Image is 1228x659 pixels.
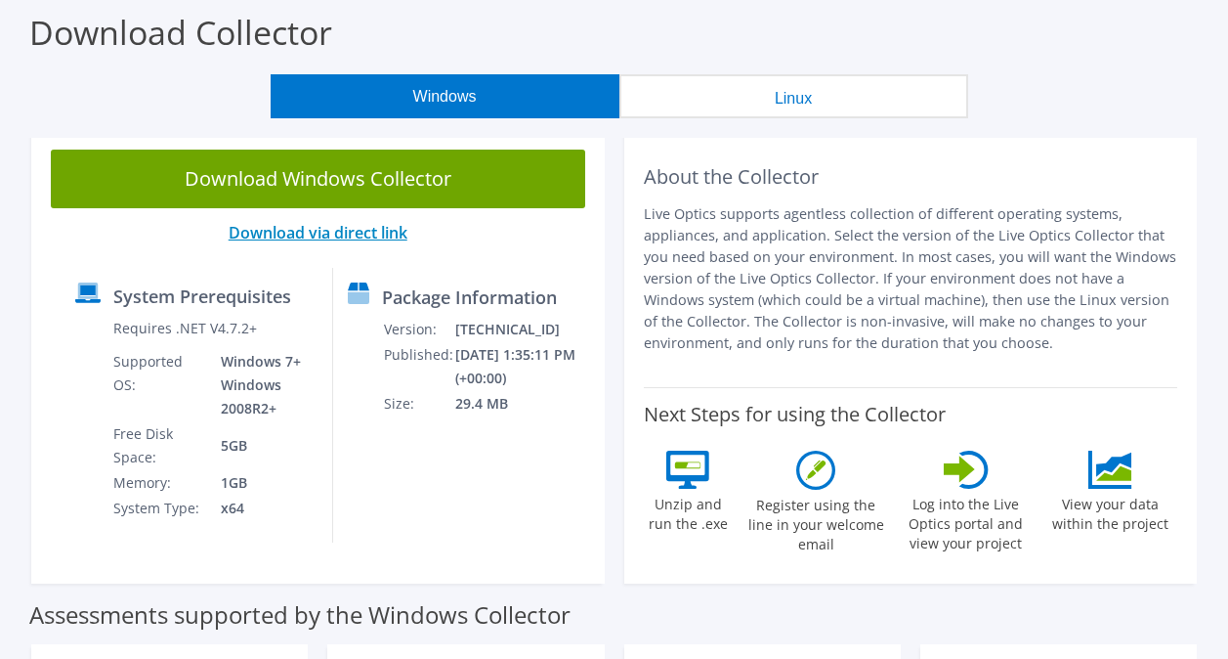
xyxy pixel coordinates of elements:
td: 5GB [206,421,318,470]
label: Log into the Live Optics portal and view your project [899,489,1034,553]
td: x64 [206,496,318,521]
td: Version: [383,317,454,342]
a: Download via direct link [229,222,407,243]
button: Linux [619,74,968,118]
td: 1GB [206,470,318,496]
label: Assessments supported by the Windows Collector [29,605,571,625]
td: [TECHNICAL_ID] [454,317,596,342]
td: [DATE] 1:35:11 PM (+00:00) [454,342,596,391]
label: Package Information [382,287,557,307]
p: Live Optics supports agentless collection of different operating systems, appliances, and applica... [644,203,1178,354]
td: Size: [383,391,454,417]
h2: About the Collector [644,165,1178,189]
td: System Type: [112,496,205,521]
td: Published: [383,342,454,391]
label: Download Collector [29,10,332,55]
td: Free Disk Space: [112,421,205,470]
td: Supported OS: [112,349,205,421]
a: Download Windows Collector [51,150,585,208]
label: Register using the line in your welcome email [743,490,890,554]
td: Windows 7+ Windows 2008R2+ [206,349,318,421]
label: Next Steps for using the Collector [644,403,946,426]
button: Windows [271,74,619,118]
label: View your data within the project [1043,489,1178,534]
td: 29.4 MB [454,391,596,417]
label: Requires .NET V4.7.2+ [113,319,257,338]
label: System Prerequisites [113,286,291,306]
td: Memory: [112,470,205,496]
label: Unzip and run the .exe [644,489,734,534]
